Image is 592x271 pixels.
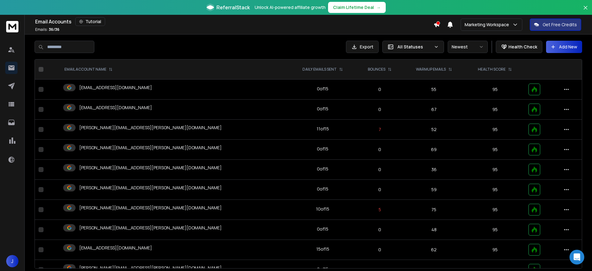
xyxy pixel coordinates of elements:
[361,247,399,253] p: 0
[397,44,431,50] p: All Statuses
[79,185,222,191] p: [PERSON_NAME][EMAIL_ADDRESS][PERSON_NAME][DOMAIN_NAME]
[361,86,399,92] p: 0
[79,145,222,151] p: [PERSON_NAME][EMAIL_ADDRESS][PERSON_NAME][DOMAIN_NAME]
[361,106,399,113] p: 0
[465,160,525,180] td: 95
[317,126,329,132] div: 11 of 15
[403,100,465,120] td: 67
[64,67,113,72] div: EMAIL ACCOUNT NAME
[403,140,465,160] td: 69
[376,4,381,10] span: →
[317,86,328,92] div: 0 of 15
[403,200,465,220] td: 75
[346,41,379,53] button: Export
[448,41,488,53] button: Newest
[255,4,326,10] p: Unlock AI-powered affiliate growth
[6,255,18,267] button: J
[361,146,399,153] p: 0
[465,80,525,100] td: 95
[328,2,386,13] button: Claim Lifetime Deal→
[79,245,152,251] p: [EMAIL_ADDRESS][DOMAIN_NAME]
[317,186,328,192] div: 0 of 15
[79,165,222,171] p: [PERSON_NAME][EMAIL_ADDRESS][PERSON_NAME][DOMAIN_NAME]
[79,225,222,231] p: [PERSON_NAME][EMAIL_ADDRESS][PERSON_NAME][DOMAIN_NAME]
[508,44,537,50] p: Health Check
[79,125,222,131] p: [PERSON_NAME][EMAIL_ADDRESS][PERSON_NAME][DOMAIN_NAME]
[465,240,525,260] td: 95
[569,250,584,265] div: Open Intercom Messenger
[317,166,328,172] div: 0 of 15
[35,27,60,32] p: Emails :
[361,126,399,133] p: 7
[317,106,328,112] div: 0 of 15
[478,67,506,72] p: HEALTH SCORE
[317,146,328,152] div: 0 of 15
[361,227,399,233] p: 0
[317,226,328,232] div: 0 of 15
[75,17,105,26] button: Tutorial
[582,4,590,18] button: Close banner
[79,205,222,211] p: [PERSON_NAME][EMAIL_ADDRESS][PERSON_NAME][DOMAIN_NAME]
[465,180,525,200] td: 95
[316,206,329,212] div: 10 of 15
[416,67,446,72] p: WARMUP EMAILS
[403,180,465,200] td: 59
[79,265,222,271] p: [PERSON_NAME][EMAIL_ADDRESS][PERSON_NAME][DOMAIN_NAME]
[403,120,465,140] td: 52
[403,160,465,180] td: 36
[465,100,525,120] td: 95
[216,4,250,11] span: ReferralStack
[79,84,152,91] p: [EMAIL_ADDRESS][DOMAIN_NAME]
[361,207,399,213] p: 5
[361,166,399,173] p: 0
[49,27,60,32] span: 36 / 36
[403,220,465,240] td: 48
[368,67,385,72] p: BOUNCES
[546,41,582,53] button: Add New
[403,80,465,100] td: 55
[302,67,337,72] p: DAILY EMAILS SENT
[361,187,399,193] p: 0
[465,22,512,28] p: Marketing Workspace
[465,220,525,240] td: 95
[465,200,525,220] td: 95
[465,120,525,140] td: 95
[35,17,434,26] div: Email Accounts
[496,41,542,53] button: Health Check
[465,140,525,160] td: 95
[316,246,329,252] div: 15 of 15
[79,105,152,111] p: [EMAIL_ADDRESS][DOMAIN_NAME]
[543,22,577,28] p: Get Free Credits
[530,18,581,31] button: Get Free Credits
[403,240,465,260] td: 62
